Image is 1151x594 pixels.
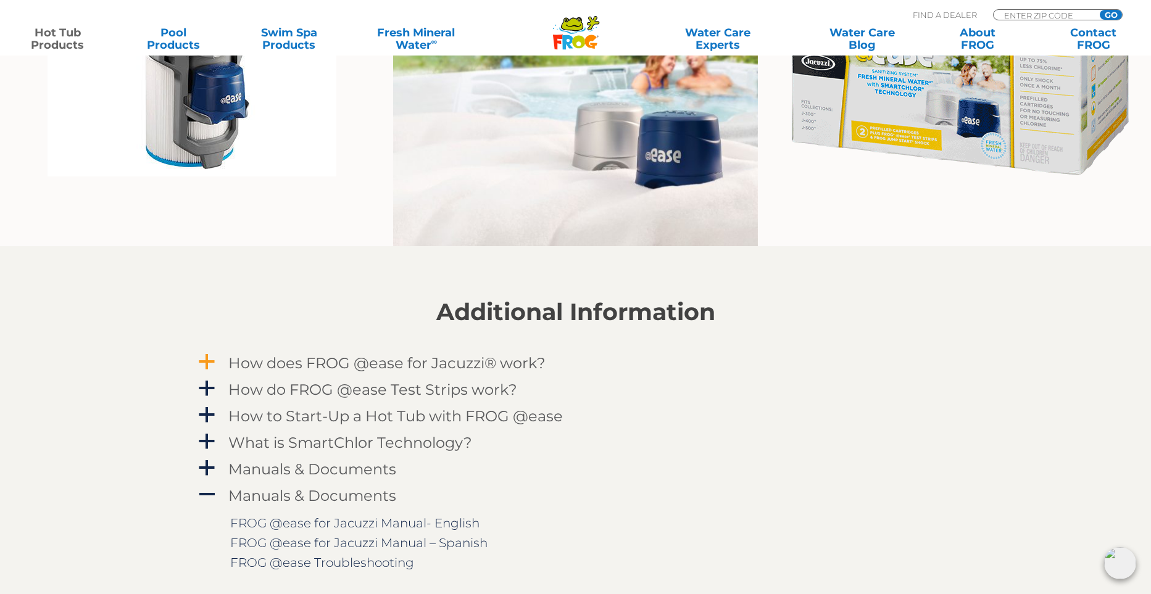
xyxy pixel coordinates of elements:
a: a How do FROG @ease Test Strips work? [196,378,955,401]
a: FROG @ease for Jacuzzi Manual- English [230,516,480,530]
a: a How does FROG @ease for Jacuzzi® work? [196,352,955,374]
a: Fresh MineralWater∞ [360,27,473,51]
span: A [197,485,216,504]
a: Water CareBlog [817,27,907,51]
a: A Manuals & Documents [196,484,955,507]
a: a Manuals & Documents [196,458,955,481]
span: a [197,353,216,371]
a: Hot TubProducts [12,27,102,51]
h4: How do FROG @ease Test Strips work? [228,381,517,398]
input: Zip Code Form [1003,10,1086,20]
a: ContactFROG [1049,27,1139,51]
a: a What is SmartChlor Technology? [196,431,955,454]
span: a [197,459,216,477]
h4: Manuals & Documents [228,461,396,477]
a: a How to Start-Up a Hot Tub with FROG @ease [196,405,955,427]
p: Find A Dealer [913,9,977,20]
a: AboutFROG [933,27,1023,51]
a: FROG @ease Troubleshooting [230,555,414,570]
span: a [197,432,216,451]
sup: ∞ [431,36,438,46]
a: PoolProducts [128,27,218,51]
h2: Additional Information [196,299,955,326]
h4: Manuals & Documents [228,487,396,504]
span: a [197,406,216,424]
span: a [197,379,216,398]
a: Water CareExperts [645,27,791,51]
a: FROG @ease for Jacuzzi Manual – Spanish [230,535,488,550]
h4: How to Start-Up a Hot Tub with FROG @ease [228,408,563,424]
a: Swim SpaProducts [244,27,334,51]
input: GO [1100,10,1122,20]
h4: What is SmartChlor Technology? [228,434,472,451]
img: openIcon [1104,547,1136,579]
h4: How does FROG @ease for Jacuzzi® work? [228,355,546,371]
